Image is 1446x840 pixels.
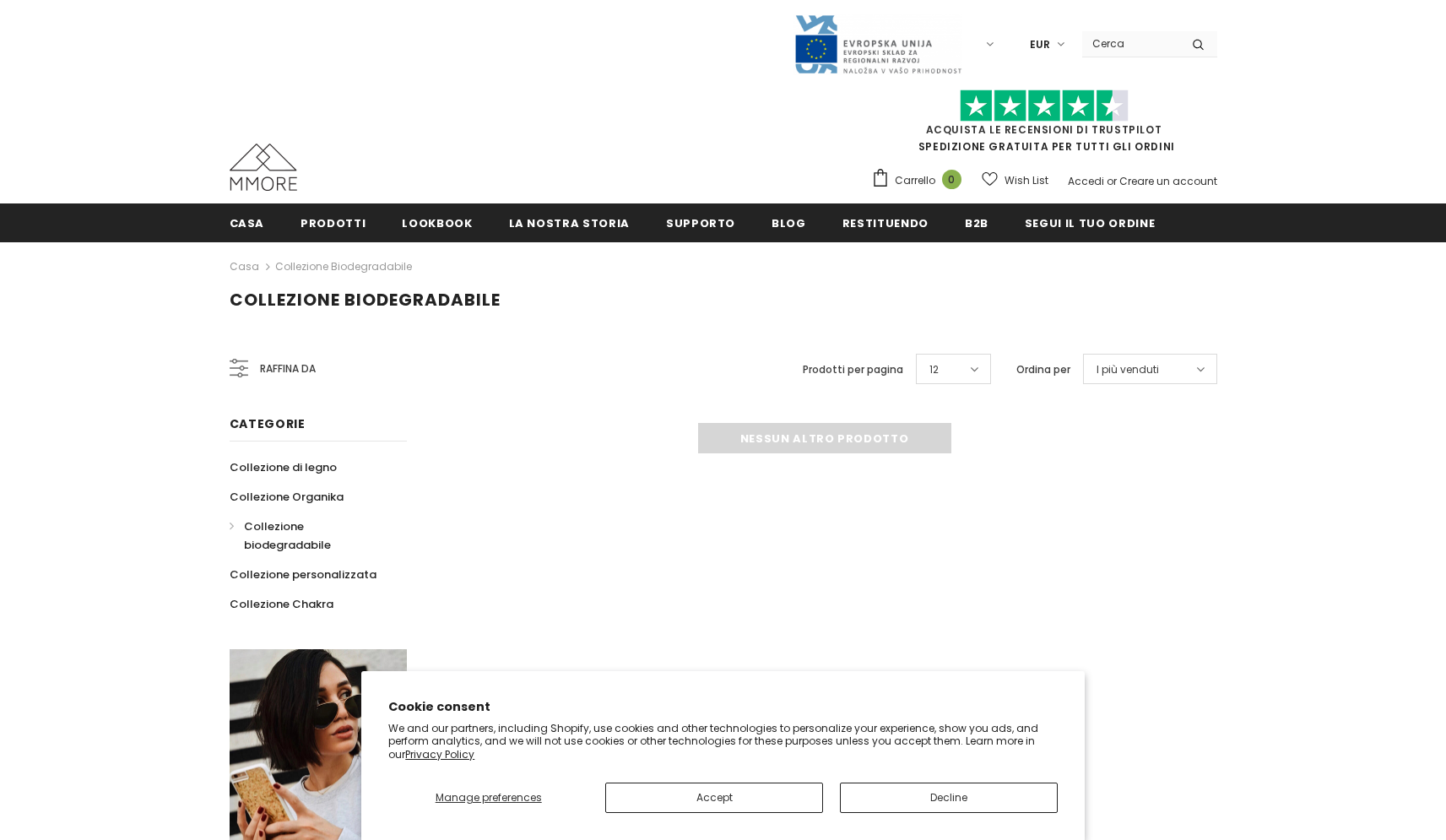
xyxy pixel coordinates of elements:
a: Acquista le recensioni di TrustPilot [926,122,1162,137]
a: Segui il tuo ordine [1025,203,1155,241]
a: Javni Razpis [793,36,962,51]
a: Collezione Chakra [230,589,333,619]
span: Collezione di legno [230,459,337,475]
span: Segui il tuo ordine [1025,215,1155,231]
span: supporto [666,215,735,231]
span: Collezione biodegradabile [230,288,501,312]
a: Blog [772,203,806,241]
p: We and our partners, including Shopify, use cookies and other technologies to personalize your ex... [388,722,1058,761]
a: Collezione biodegradabile [275,259,412,274]
label: Prodotti per pagina [803,361,903,378]
span: Lookbook [402,215,472,231]
span: Prodotti [301,215,366,231]
a: Lookbook [402,203,472,241]
span: B2B [965,215,988,231]
img: Javni Razpis [793,14,962,75]
span: EUR [1030,36,1050,53]
a: Casa [230,257,259,277]
a: Carrello 0 [871,168,970,193]
span: Collezione personalizzata [230,566,376,583]
a: Collezione personalizzata [230,560,376,589]
a: Prodotti [301,203,366,241]
span: or [1107,174,1117,188]
button: Decline [840,783,1058,813]
a: supporto [666,203,735,241]
a: Collezione biodegradabile [230,512,388,560]
a: Wish List [982,165,1048,195]
span: Manage preferences [436,790,542,805]
span: Collezione Chakra [230,596,333,612]
button: Manage preferences [388,783,588,813]
a: Accedi [1068,174,1104,188]
span: SPEDIZIONE GRATUITA PER TUTTI GLI ORDINI [871,97,1217,154]
a: Privacy Policy [405,747,474,761]
span: Carrello [895,172,935,189]
span: Categorie [230,415,306,432]
span: Collezione biodegradabile [244,518,331,553]
a: Restituendo [842,203,929,241]
span: Raffina da [260,360,316,378]
span: 12 [929,361,939,378]
span: I più venduti [1097,361,1159,378]
span: Collezione Organika [230,489,344,505]
span: Casa [230,215,265,231]
a: La nostra storia [509,203,630,241]
a: Casa [230,203,265,241]
span: 0 [942,170,961,189]
span: Wish List [1005,172,1048,189]
a: B2B [965,203,988,241]
h2: Cookie consent [388,698,1058,716]
input: Search Site [1082,31,1179,56]
button: Accept [605,783,823,813]
span: Blog [772,215,806,231]
a: Collezione Organika [230,482,344,512]
a: Collezione di legno [230,453,337,482]
span: Restituendo [842,215,929,231]
img: Casi MMORE [230,144,297,191]
label: Ordina per [1016,361,1070,378]
span: La nostra storia [509,215,630,231]
a: Creare un account [1119,174,1217,188]
img: Fidati di Pilot Stars [960,89,1129,122]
